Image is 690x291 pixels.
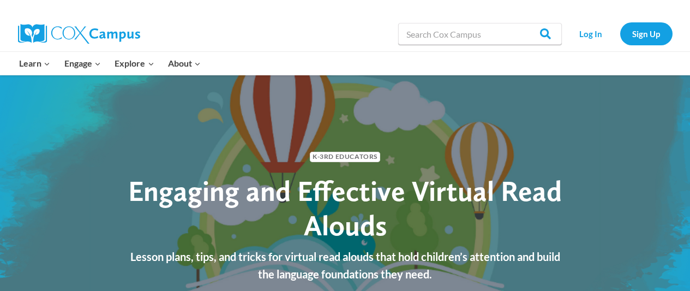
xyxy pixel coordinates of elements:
nav: Secondary Navigation [567,22,673,45]
img: Cox Campus [18,24,140,44]
span: Engaging and Effective Virtual Read Alouds [128,174,562,242]
span: Engage [64,56,101,70]
a: Sign Up [620,22,673,45]
nav: Primary Navigation [13,52,208,75]
span: Learn [19,56,50,70]
span: Explore [115,56,154,70]
a: Log In [567,22,615,45]
span: About [168,56,201,70]
input: Search Cox Campus [398,23,562,45]
span: K-3rd Educators [310,152,380,162]
p: Lesson plans, tips, and tricks for virtual read alouds that hold children’s attention and build t... [124,248,566,283]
